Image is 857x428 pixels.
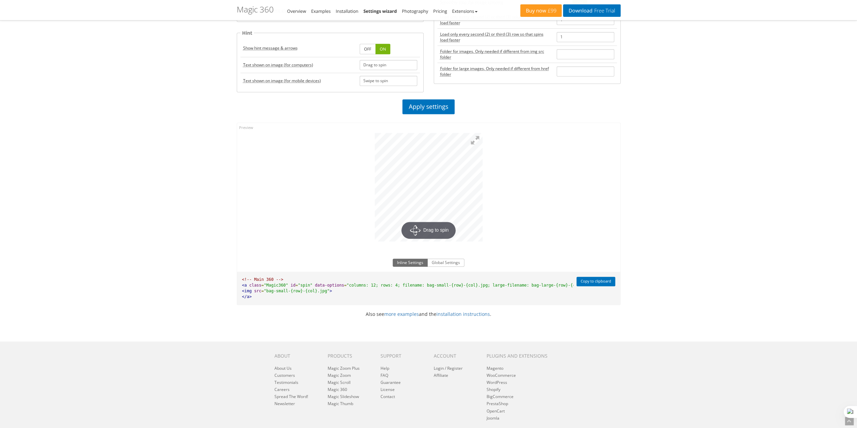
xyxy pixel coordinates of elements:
[427,259,464,267] button: Global Settings
[375,44,390,54] a: ON
[232,310,626,318] p: Also see and the .
[487,408,505,414] a: OpenCart
[274,353,317,358] h6: About
[274,380,298,385] a: Testimonials
[344,283,347,288] span: =
[327,353,370,358] h6: Products
[327,401,353,406] a: Magic Thumb
[384,311,419,317] a: more examples
[440,66,551,77] acronym: large-filepath
[274,394,308,399] a: Spread The Word!
[311,8,331,14] a: Examples
[237,5,274,14] h1: Magic 360
[243,45,298,51] acronym: hint
[242,283,247,288] span: <a
[487,353,556,358] h6: Plugins and extensions
[487,394,514,399] a: BigCommerce
[249,283,261,288] span: class
[327,372,351,378] a: Magic Zoom
[487,415,499,421] a: Joomla
[327,387,347,392] a: Magic 360
[287,8,306,14] a: Overview
[381,353,423,358] h6: Support
[487,401,508,406] a: PrestaShop
[363,8,397,14] a: Settings wizard
[291,283,295,288] span: id
[336,8,358,14] a: Installation
[274,372,295,378] a: Customers
[240,29,254,37] legend: Hint
[402,99,455,114] a: Apply settings
[315,283,344,288] span: data-options
[360,44,376,54] a: OFF
[261,283,264,288] span: =
[242,289,252,293] span: <img
[433,372,448,378] a: Affiliate
[381,365,389,371] a: Help
[487,380,507,385] a: WordPress
[264,289,330,293] span: "bag-small-{row}-{col}.jpg"
[487,387,500,392] a: Shopify
[402,8,428,14] a: Photography
[274,401,295,406] a: Newsletter
[375,133,483,241] a: Drag to spin
[381,380,401,385] a: Guarantee
[592,8,615,13] span: Free Trial
[347,283,595,288] span: "columns: 12; rows: 4; filename: bag-small-{row}-{col}.jpg; large-filename: bag-large-{row}-{col}...
[274,365,292,371] a: About Us
[563,4,620,17] a: DownloadFree Trial
[261,289,264,293] span: =
[433,365,462,371] a: Login / Register
[546,8,557,13] span: £99
[436,311,490,317] a: installation instructions
[242,277,284,282] span: <!-- Main 360 -->
[264,283,288,288] span: "Magic360"
[298,283,312,288] span: "spin"
[393,259,428,267] button: Inline Settings
[487,372,516,378] a: WooCommerce
[440,31,551,43] acronym: row-increment
[327,380,350,385] a: Magic Scroll
[327,365,359,371] a: Magic Zoom Plus
[381,387,395,392] a: License
[520,4,562,17] a: Buy now£99
[433,8,447,14] a: Pricing
[243,62,313,68] acronym: hint-text
[242,294,252,299] span: </a>
[330,289,332,293] span: >
[487,365,503,371] a: Magento
[295,283,298,288] span: =
[576,277,615,287] button: Copy to clipboard
[452,8,477,14] a: Extensions
[327,394,359,399] a: Magic Slideshow
[381,372,388,378] a: FAQ
[254,289,262,293] span: src
[440,48,551,60] acronym: filepath
[433,353,476,358] h6: Account
[381,394,395,399] a: Contact
[274,387,290,392] a: Careers
[243,78,321,84] acronym: mobile-hint-text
